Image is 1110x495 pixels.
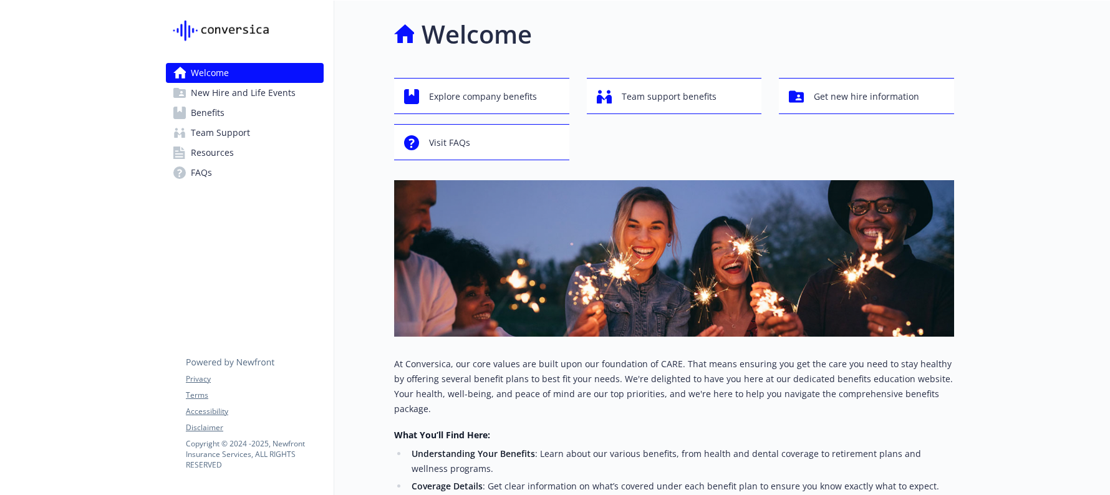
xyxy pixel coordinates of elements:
span: Team support benefits [622,85,717,108]
a: Benefits [166,103,324,123]
a: Terms [186,390,323,401]
a: FAQs [166,163,324,183]
span: Visit FAQs [429,131,470,155]
a: Accessibility [186,406,323,417]
span: Benefits [191,103,224,123]
span: FAQs [191,163,212,183]
li: : Get clear information on what’s covered under each benefit plan to ensure you know exactly what... [408,479,954,494]
span: Explore company benefits [429,85,537,108]
strong: Coverage Details [412,480,483,492]
button: Team support benefits [587,78,762,114]
a: Welcome [166,63,324,83]
a: Resources [166,143,324,163]
button: Visit FAQs [394,124,569,160]
a: New Hire and Life Events [166,83,324,103]
span: Resources [191,143,234,163]
span: Team Support [191,123,250,143]
p: Copyright © 2024 - 2025 , Newfront Insurance Services, ALL RIGHTS RESERVED [186,438,323,470]
strong: What You’ll Find Here: [394,429,490,441]
button: Get new hire information [779,78,954,114]
strong: Understanding Your Benefits [412,448,535,459]
p: At Conversica, our core values are built upon our foundation of CARE. That means ensuring you get... [394,357,954,416]
button: Explore company benefits [394,78,569,114]
a: Disclaimer [186,422,323,433]
span: New Hire and Life Events [191,83,296,103]
a: Team Support [166,123,324,143]
img: overview page banner [394,180,954,337]
h1: Welcome [422,16,532,53]
li: : Learn about our various benefits, from health and dental coverage to retirement plans and welln... [408,446,954,476]
span: Get new hire information [814,85,919,108]
span: Welcome [191,63,229,83]
a: Privacy [186,373,323,385]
